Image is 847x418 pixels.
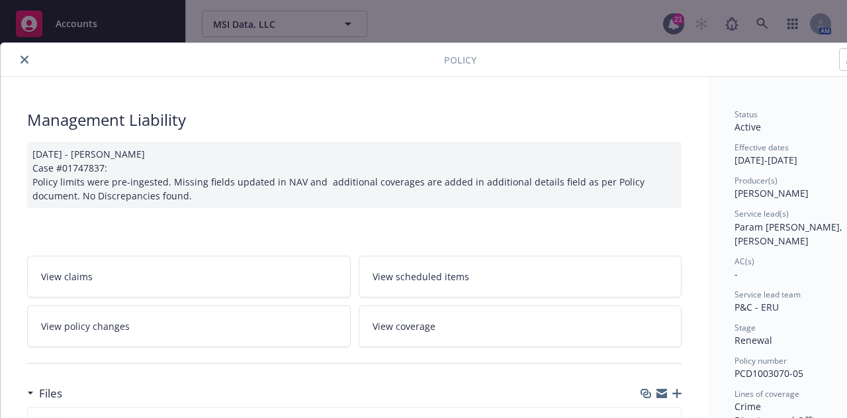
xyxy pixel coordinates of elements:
span: [PERSON_NAME] [735,187,809,199]
a: View coverage [359,305,682,347]
span: Lines of coverage [735,388,799,399]
div: Files [27,385,62,402]
span: P&C - ERU [735,301,779,313]
span: AC(s) [735,256,754,267]
a: View policy changes [27,305,351,347]
span: Policy number [735,355,787,366]
span: View policy changes [41,319,130,333]
span: View scheduled items [373,270,469,284]
span: Producer(s) [735,175,778,186]
span: Param [PERSON_NAME], [PERSON_NAME] [735,221,845,247]
span: Service lead team [735,289,801,300]
a: View claims [27,256,351,297]
div: [DATE] - [PERSON_NAME] Case #01747837: Policy limits were pre-ingested. Missing fields updated in... [27,142,682,208]
span: View claims [41,270,93,284]
span: Effective dates [735,142,789,153]
div: Management Liability [27,109,682,131]
span: Active [735,121,761,133]
span: Stage [735,322,756,333]
span: PCD1003070-05 [735,367,803,380]
span: Policy [444,53,476,67]
span: Renewal [735,334,772,346]
span: Status [735,109,758,120]
h3: Files [39,385,62,402]
span: View coverage [373,319,435,333]
button: close [17,52,32,68]
span: Service lead(s) [735,208,789,219]
span: - [735,268,738,280]
a: View scheduled items [359,256,682,297]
